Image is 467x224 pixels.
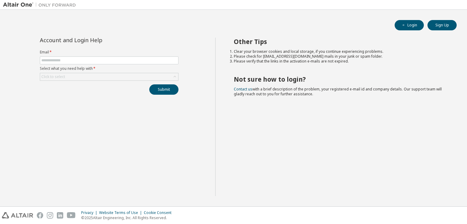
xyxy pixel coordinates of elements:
div: Click to select [40,73,178,80]
li: Please check for [EMAIL_ADDRESS][DOMAIN_NAME] mails in your junk or spam folder. [234,54,446,59]
img: facebook.svg [37,212,43,219]
img: altair_logo.svg [2,212,33,219]
p: © 2025 Altair Engineering, Inc. All Rights Reserved. [81,215,175,220]
div: Website Terms of Use [99,210,144,215]
a: Contact us [234,87,252,92]
div: Privacy [81,210,99,215]
button: Submit [149,84,178,95]
div: Cookie Consent [144,210,175,215]
img: instagram.svg [47,212,53,219]
div: Account and Login Help [40,38,151,42]
label: Select what you need help with [40,66,178,71]
span: with a brief description of the problem, your registered e-mail id and company details. Our suppo... [234,87,442,97]
label: Email [40,50,178,55]
button: Sign Up [427,20,457,30]
h2: Not sure how to login? [234,75,446,83]
img: linkedin.svg [57,212,63,219]
div: Click to select [41,74,65,79]
img: Altair One [3,2,79,8]
h2: Other Tips [234,38,446,46]
button: Login [395,20,424,30]
li: Clear your browser cookies and local storage, if you continue experiencing problems. [234,49,446,54]
img: youtube.svg [67,212,76,219]
li: Please verify that the links in the activation e-mails are not expired. [234,59,446,64]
